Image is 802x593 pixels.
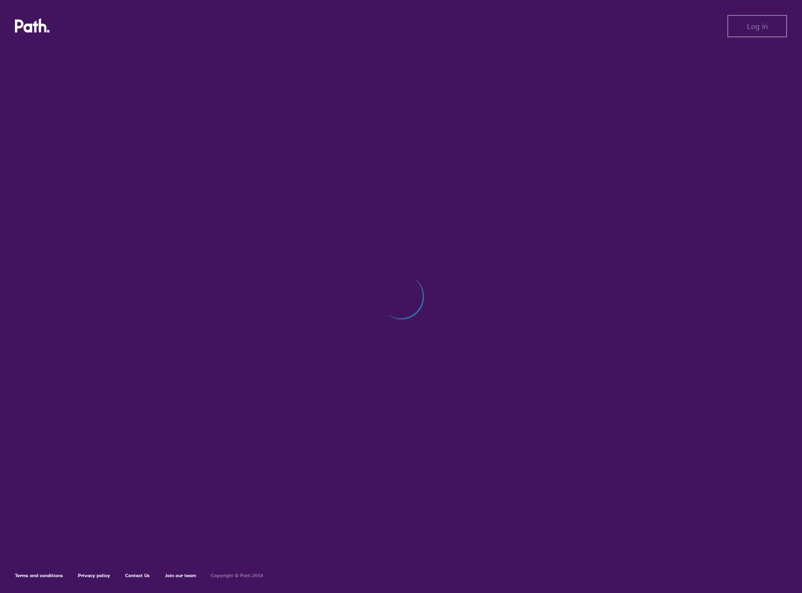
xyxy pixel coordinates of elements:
button: Log in [727,15,787,37]
a: Contact Us [125,572,150,579]
span: Log in [747,22,768,30]
a: Join our team [165,572,196,579]
h6: Copyright © Path 2018 [211,573,263,579]
a: Privacy policy [78,572,110,579]
a: Terms and conditions [15,572,63,579]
